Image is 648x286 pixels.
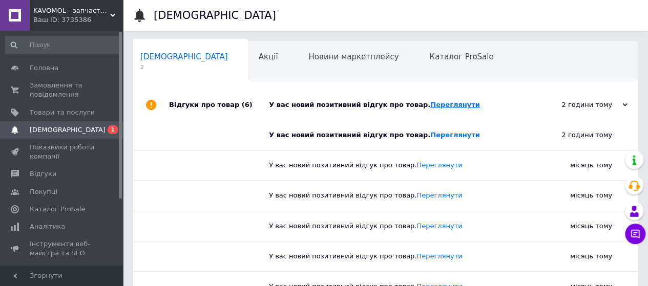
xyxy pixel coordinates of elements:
[33,15,123,25] div: Ваш ID: 3735386
[525,100,628,109] div: 2 години тому
[30,81,95,99] span: Замовлення та повідомлення
[30,239,95,258] span: Інструменти веб-майстра та SEO
[5,36,121,54] input: Пошук
[242,101,253,108] span: (6)
[30,187,57,196] span: Покупці
[169,90,269,120] div: Відгуки про товар
[259,52,278,61] span: Акції
[510,120,638,150] div: 2 години тому
[308,52,399,61] span: Новини маркетплейсу
[33,6,110,15] span: KAVOMOL - запчастини та комплектуючі
[416,252,462,260] a: Переглянути
[30,222,65,231] span: Аналітика
[510,211,638,241] div: місяць тому
[269,191,510,200] div: У вас новий позитивний відгук про товар.
[510,181,638,210] div: місяць тому
[430,131,480,139] a: Переглянути
[430,101,480,108] a: Переглянути
[510,241,638,271] div: місяць тому
[30,125,106,135] span: [DEMOGRAPHIC_DATA]
[269,100,525,109] div: У вас новий позитивний відгук про товар.
[30,63,58,73] span: Головна
[416,191,462,199] a: Переглянути
[269,161,510,170] div: У вас новий позитивний відгук про товар.
[625,224,645,244] button: Чат з покупцем
[269,252,510,261] div: У вас новий позитивний відгук про товар.
[269,130,510,140] div: У вас новий позитивний відгук про товар.
[140,52,228,61] span: [DEMOGRAPHIC_DATA]
[416,161,462,169] a: Переглянути
[30,143,95,161] span: Показники роботи компанії
[416,222,462,230] a: Переглянути
[30,169,56,179] span: Відгуки
[30,205,85,214] span: Каталог ProSale
[429,52,493,61] span: Каталог ProSale
[140,63,228,71] span: 2
[30,108,95,117] span: Товари та послуги
[510,150,638,180] div: місяць тому
[269,222,510,231] div: У вас новий позитивний відгук про товар.
[108,125,118,134] span: 1
[154,9,276,21] h1: [DEMOGRAPHIC_DATA]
